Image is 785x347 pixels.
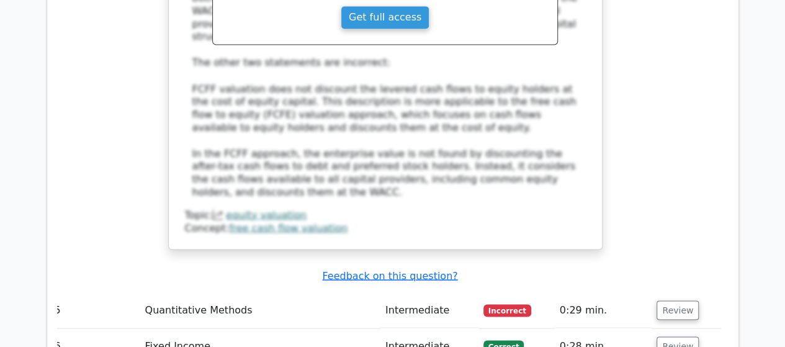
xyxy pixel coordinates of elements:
button: Review [657,300,699,320]
a: Get full access [341,6,429,29]
td: 5 [50,292,140,328]
span: Incorrect [483,304,531,317]
td: Quantitative Methods [140,292,380,328]
td: 0:29 min. [555,292,652,328]
a: free cash flow valuation [229,222,348,233]
div: Concept: [185,222,586,235]
td: Intermediate [380,292,478,328]
div: Topic: [185,209,586,222]
a: Feedback on this question? [322,269,457,281]
a: equity valuation [226,209,307,220]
